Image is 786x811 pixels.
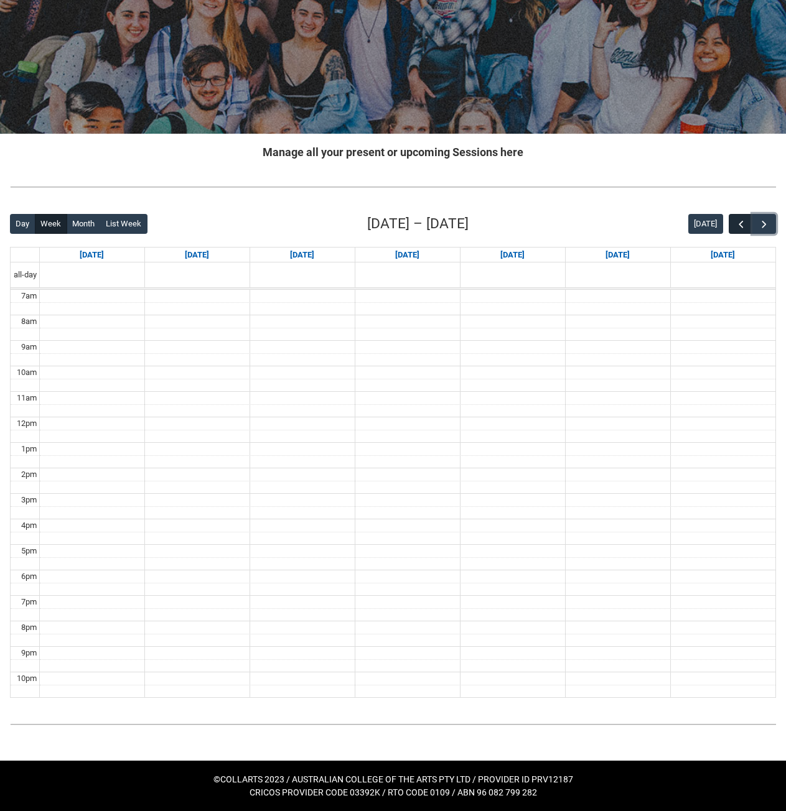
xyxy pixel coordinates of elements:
div: 2pm [19,468,39,481]
div: 12pm [14,417,39,430]
div: 11am [14,392,39,404]
div: 3pm [19,494,39,506]
button: List Week [100,214,147,234]
h2: [DATE] – [DATE] [367,213,469,234]
div: 8pm [19,621,39,634]
div: 7pm [19,596,39,608]
div: 6pm [19,570,39,583]
h2: Manage all your present or upcoming Sessions here [10,144,776,160]
div: 1pm [19,443,39,455]
div: 9pm [19,647,39,659]
div: 9am [19,341,39,353]
span: all-day [11,269,39,281]
button: Week [35,214,67,234]
button: Day [10,214,35,234]
div: 5pm [19,545,39,557]
button: [DATE] [688,214,723,234]
a: Go to September 29, 2025 [182,248,212,262]
button: Previous Week [729,214,752,234]
button: Month [67,214,101,234]
a: Go to October 3, 2025 [603,248,632,262]
div: 7am [19,290,39,302]
div: 10am [14,366,39,379]
a: Go to September 28, 2025 [77,248,106,262]
div: 10pm [14,672,39,685]
img: REDU_GREY_LINE [10,180,776,193]
a: Go to October 4, 2025 [708,248,737,262]
div: 4pm [19,519,39,532]
img: REDU_GREY_LINE [10,718,776,731]
a: Go to October 1, 2025 [393,248,422,262]
div: 8am [19,315,39,328]
button: Next Week [752,214,776,234]
a: Go to September 30, 2025 [288,248,317,262]
a: Go to October 2, 2025 [498,248,527,262]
